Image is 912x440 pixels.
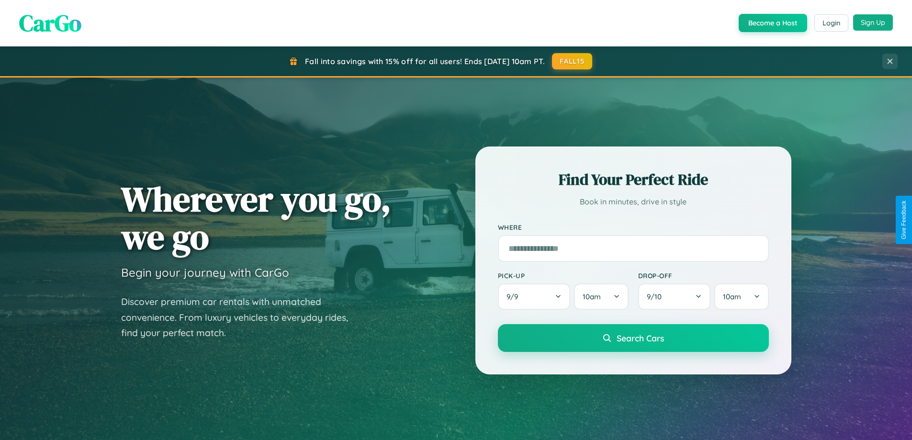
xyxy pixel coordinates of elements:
button: FALL15 [552,53,592,69]
button: Sign Up [853,14,893,31]
span: 10am [723,292,741,301]
label: Drop-off [638,271,769,280]
span: 9 / 10 [647,292,666,301]
button: 10am [714,283,768,310]
h3: Begin your journey with CarGo [121,265,289,280]
label: Where [498,223,769,231]
span: 9 / 9 [507,292,523,301]
span: Fall into savings with 15% off for all users! Ends [DATE] 10am PT. [305,56,545,66]
button: Login [814,14,848,32]
button: Become a Host [739,14,807,32]
button: Search Cars [498,324,769,352]
div: Give Feedback [901,201,907,239]
button: 9/10 [638,283,711,310]
button: 9/9 [498,283,571,310]
label: Pick-up [498,271,629,280]
p: Book in minutes, drive in style [498,195,769,209]
h2: Find Your Perfect Ride [498,169,769,190]
p: Discover premium car rentals with unmatched convenience. From luxury vehicles to everyday rides, ... [121,294,360,341]
span: CarGo [19,7,81,39]
h1: Wherever you go, we go [121,180,391,256]
button: 10am [574,283,628,310]
span: Search Cars [617,333,664,343]
span: 10am [583,292,601,301]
